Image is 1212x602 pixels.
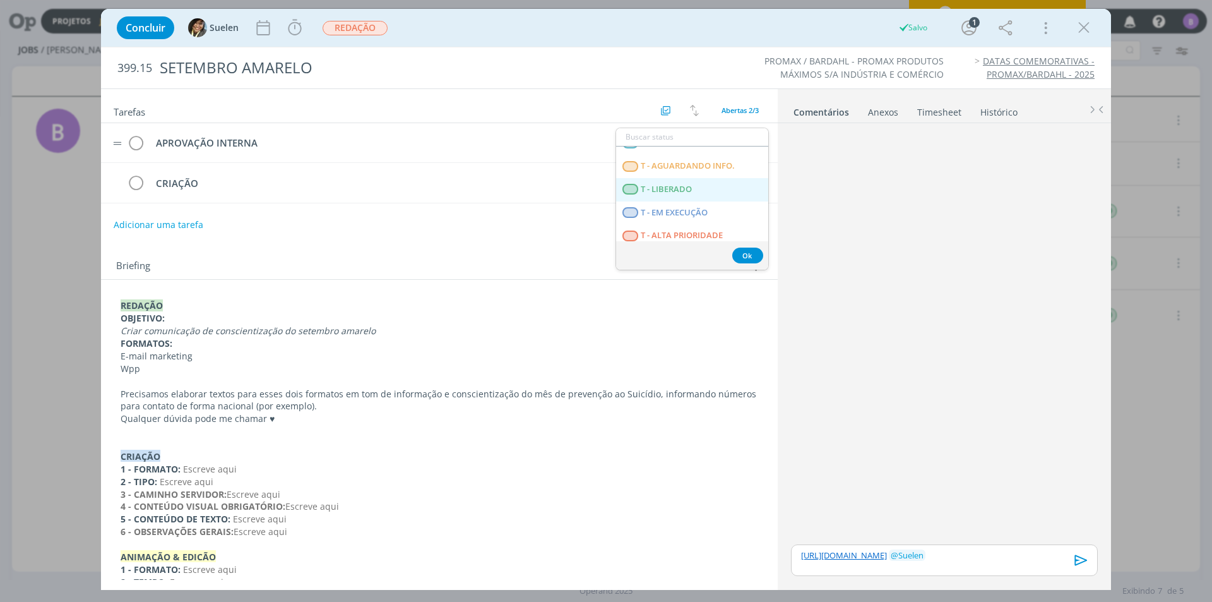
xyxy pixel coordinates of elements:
strong: 1 - FORMATO: [121,463,181,475]
span: T - LIBERADO [641,184,692,195]
img: drag-icon.svg [113,141,122,145]
span: Escreve aqui [234,526,287,538]
a: DATAS COMEMORATIVAS - PROMAX/BARDAHL - 2025 [983,55,1095,80]
span: T - AGUARDANDO INFO. [641,161,735,171]
div: APROVAÇÃO INTERNA [150,135,640,151]
p: Wpp [121,363,758,375]
span: Abertas 2/3 [722,105,759,115]
img: S [188,18,207,37]
a: [URL][DOMAIN_NAME] [801,550,887,561]
p: E-mail marketing [121,350,758,363]
strong: ANIMAÇÃO & EDICÃO [121,551,216,563]
span: Escreve aqui [160,476,213,488]
span: T - ALTA PRIORIDADE [641,231,723,241]
span: TEMPLATE [641,138,681,148]
input: Buscar status [616,128,768,146]
span: 399.15 [117,61,152,75]
button: Ok [732,248,763,263]
strong: 3 - CAMINHO SERVIDOR: [121,488,227,500]
strong: 2 - TIPO: [121,476,157,488]
a: Timesheet [917,100,962,119]
strong: 6 - OBSERVAÇÕES GERAIS: [121,526,234,538]
div: dialog [101,9,1111,590]
strong: REDAÇÃO [121,299,163,311]
button: SSuelen [188,18,239,37]
span: Tarefas [114,103,145,118]
button: Concluir [117,16,174,39]
p: Qualquer dúvida pode me chamar ♥ [121,412,758,425]
img: arrow-down-up.svg [690,105,699,116]
span: Escreve aqui [183,563,237,575]
p: Precisamos elaborar textos para esses dois formatos em tom de informação e conscientização do mês... [121,388,758,413]
span: Suelen [210,23,239,32]
a: Histórico [980,100,1018,119]
span: Suelen [891,550,924,561]
button: 1 [959,18,979,38]
strong: CRIAÇÃO [121,450,160,462]
div: 1 [969,17,980,28]
em: Criar comunicação de conscientização do setembro amarelo [121,325,376,337]
a: PROMAX / BARDAHL - PROMAX PRODUTOS MÁXIMOS S/A INDÚSTRIA E COMÉRCIO [764,55,944,80]
button: Adicionar uma tarefa [113,214,204,236]
div: CRIAÇÃO [150,176,640,191]
span: REDAÇÃO [323,21,388,35]
button: REDAÇÃO [322,20,388,36]
strong: 1 - FORMATO: [121,563,181,575]
span: T - EM EXECUÇÃO [641,208,708,218]
strong: OBJETIVO: [121,312,165,324]
div: Anexos [868,106,898,119]
a: Comentários [793,100,850,119]
strong: 5 - CONTEÚDO DE TEXTO: [121,513,230,525]
strong: 2 - TEMPO: [121,576,167,588]
strong: 4 - CONTEÚDO VISUAL OBRIGATÓRIO: [121,500,285,512]
span: Escreve aqui [227,488,280,500]
span: Escreve aqui [183,463,237,475]
span: @ [891,550,898,561]
strong: FORMATOS: [121,337,172,349]
span: Escreve aqui [285,500,339,512]
span: Escreve aqui [170,576,223,588]
span: Escreve aqui [233,513,287,525]
span: Concluir [126,23,165,33]
div: Salvo [898,22,927,33]
div: SETEMBRO AMARELO [155,52,682,83]
span: Briefing [116,258,150,275]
